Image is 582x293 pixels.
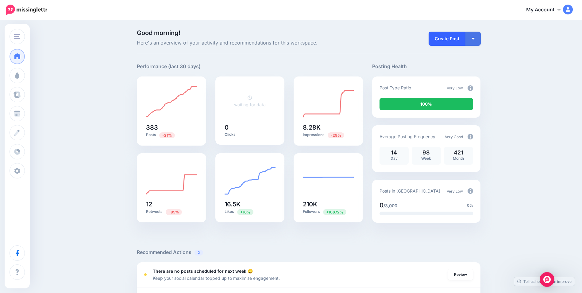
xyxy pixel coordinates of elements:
p: Retweets [146,209,197,215]
span: Previous period: 79 [166,209,182,215]
img: info-circle-grey.png [468,188,473,194]
p: Posts [146,132,197,138]
span: Very Low [447,86,463,90]
h5: 210K [303,201,354,207]
p: 14 [383,150,406,155]
span: Previous period: 1.25K [323,209,346,215]
img: menu.png [14,34,20,39]
p: Keep your social calendar topped up to maximise engagement. [153,275,280,282]
div: Open Intercom Messenger [540,272,554,287]
span: /3,000 [384,203,397,208]
p: Impressions [303,132,354,138]
h5: Posting Health [372,63,480,70]
img: Missinglettr [6,5,47,15]
span: Previous period: 486 [159,132,175,138]
span: Previous period: 11.7K [328,132,344,138]
span: Very Good [445,135,463,139]
h5: 16.5K [225,201,276,207]
p: Likes [225,209,276,215]
p: Followers [303,209,354,215]
h5: 0 [225,124,276,131]
p: Clicks [225,132,276,137]
span: 0 [380,201,384,209]
div: <div class='status-dot small red margin-right'></div>Error [144,273,147,276]
p: Posts in [GEOGRAPHIC_DATA] [380,187,440,194]
span: 0% [467,202,473,209]
a: My Account [520,2,573,18]
h5: 8.28K [303,124,354,131]
h5: Performance (last 30 days) [137,63,201,70]
span: 2 [195,250,203,256]
p: 98 [415,150,438,155]
a: Review [448,269,473,280]
span: Day [391,156,398,161]
img: info-circle-grey.png [468,134,473,139]
b: There are no posts scheduled for next week 😩 [153,268,253,274]
p: Average Posting Frequency [380,133,435,140]
span: Here's an overview of your activity and recommendations for this workspace. [137,39,363,47]
h5: 12 [146,201,197,207]
a: waiting for data [234,95,266,107]
img: info-circle-grey.png [468,85,473,91]
a: Tell us how we can improve [514,277,575,286]
span: Month [453,156,464,161]
span: Good morning! [137,29,180,37]
span: Very Low [447,189,463,193]
a: Create Post [429,32,465,46]
h5: Recommended Actions [137,248,480,256]
span: Previous period: 14.3K [237,209,253,215]
p: Post Type Ratio [380,84,411,91]
span: Week [421,156,431,161]
p: 421 [447,150,470,155]
h5: 383 [146,124,197,131]
img: arrow-down-white.png [472,38,475,40]
div: 100% of your posts in the last 30 days were manually created (i.e. were not from Drip Campaigns o... [380,98,473,110]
